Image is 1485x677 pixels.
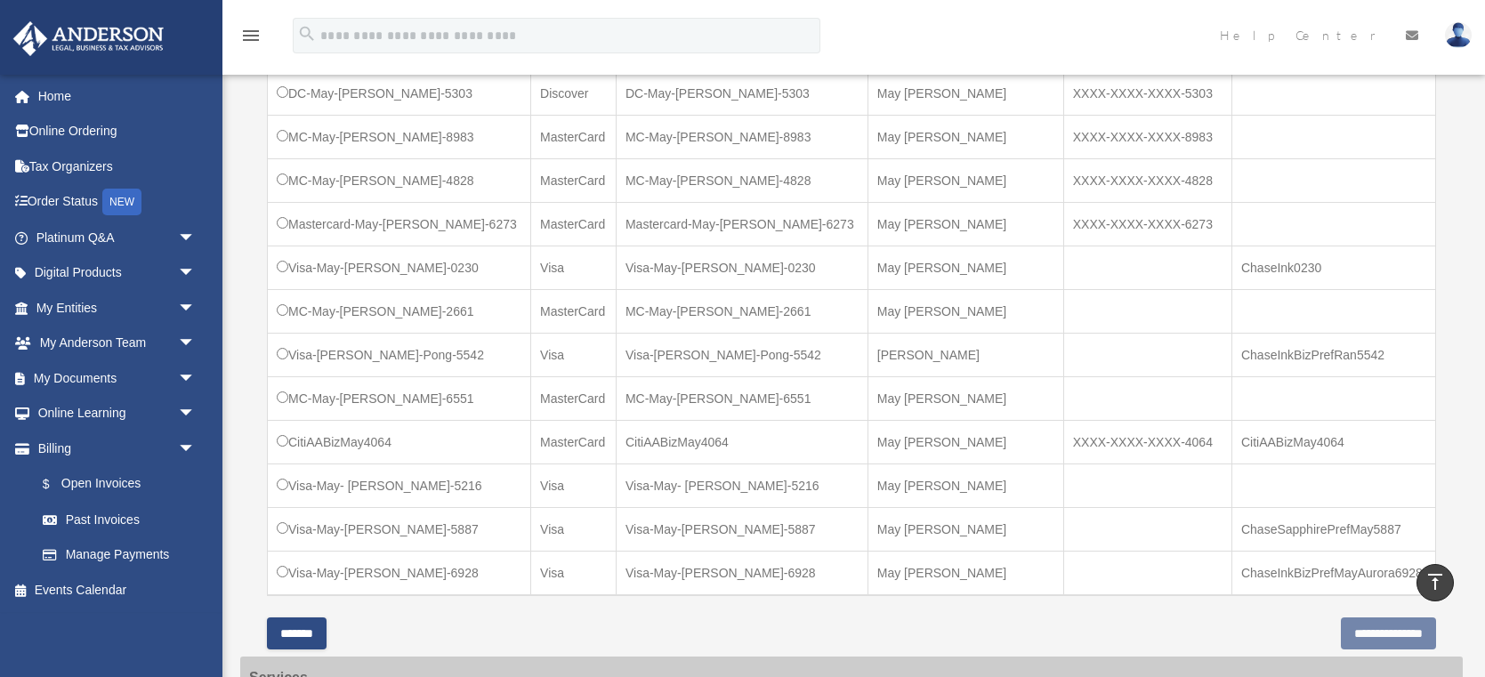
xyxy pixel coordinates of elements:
[52,473,61,496] span: $
[868,158,1063,202] td: May [PERSON_NAME]
[531,463,617,507] td: Visa
[268,246,531,289] td: Visa-May-[PERSON_NAME]-0230
[616,507,868,551] td: Visa-May-[PERSON_NAME]-5887
[268,202,531,246] td: Mastercard-May-[PERSON_NAME]-6273
[868,246,1063,289] td: May [PERSON_NAME]
[1063,158,1231,202] td: XXXX-XXXX-XXXX-4828
[1416,564,1454,601] a: vertical_align_top
[12,396,222,431] a: Online Learningarrow_drop_down
[531,115,617,158] td: MasterCard
[240,31,262,46] a: menu
[531,507,617,551] td: Visa
[268,289,531,333] td: MC-May-[PERSON_NAME]-2661
[178,360,214,397] span: arrow_drop_down
[12,431,214,466] a: Billingarrow_drop_down
[268,420,531,463] td: CitiAABizMay4064
[868,551,1063,595] td: May [PERSON_NAME]
[12,184,222,221] a: Order StatusNEW
[616,71,868,115] td: DC-May-[PERSON_NAME]-5303
[1063,115,1231,158] td: XXXX-XXXX-XXXX-8983
[616,420,868,463] td: CitiAABizMay4064
[25,466,205,503] a: $Open Invoices
[531,333,617,376] td: Visa
[1445,22,1472,48] img: User Pic
[616,376,868,420] td: MC-May-[PERSON_NAME]-6551
[12,114,222,149] a: Online Ordering
[868,115,1063,158] td: May [PERSON_NAME]
[12,220,222,255] a: Platinum Q&Aarrow_drop_down
[616,333,868,376] td: Visa-[PERSON_NAME]-Pong-5542
[268,158,531,202] td: MC-May-[PERSON_NAME]-4828
[531,376,617,420] td: MasterCard
[1231,420,1435,463] td: CitiAABizMay4064
[8,21,169,56] img: Anderson Advisors Platinum Portal
[268,463,531,507] td: Visa-May- [PERSON_NAME]-5216
[868,376,1063,420] td: May [PERSON_NAME]
[297,24,317,44] i: search
[616,551,868,595] td: Visa-May-[PERSON_NAME]-6928
[868,289,1063,333] td: May [PERSON_NAME]
[12,78,222,114] a: Home
[868,507,1063,551] td: May [PERSON_NAME]
[268,71,531,115] td: DC-May-[PERSON_NAME]-5303
[616,202,868,246] td: Mastercard-May-[PERSON_NAME]-6273
[616,115,868,158] td: MC-May-[PERSON_NAME]-8983
[531,551,617,595] td: Visa
[868,71,1063,115] td: May [PERSON_NAME]
[178,220,214,256] span: arrow_drop_down
[868,202,1063,246] td: May [PERSON_NAME]
[616,463,868,507] td: Visa-May- [PERSON_NAME]-5216
[531,246,617,289] td: Visa
[1231,551,1435,595] td: ChaseInkBizPrefMayAurora6928
[12,360,222,396] a: My Documentsarrow_drop_down
[616,158,868,202] td: MC-May-[PERSON_NAME]-4828
[1231,507,1435,551] td: ChaseSapphirePrefMay5887
[1231,333,1435,376] td: ChaseInkBizPrefRan5542
[531,71,617,115] td: Discover
[868,420,1063,463] td: May [PERSON_NAME]
[12,326,222,361] a: My Anderson Teamarrow_drop_down
[12,290,222,326] a: My Entitiesarrow_drop_down
[12,572,222,608] a: Events Calendar
[531,158,617,202] td: MasterCard
[1231,246,1435,289] td: ChaseInk0230
[1063,202,1231,246] td: XXXX-XXXX-XXXX-6273
[868,333,1063,376] td: [PERSON_NAME]
[178,326,214,362] span: arrow_drop_down
[268,507,531,551] td: Visa-May-[PERSON_NAME]-5887
[178,290,214,326] span: arrow_drop_down
[268,376,531,420] td: MC-May-[PERSON_NAME]-6551
[531,420,617,463] td: MasterCard
[178,431,214,467] span: arrow_drop_down
[1063,420,1231,463] td: XXXX-XXXX-XXXX-4064
[268,551,531,595] td: Visa-May-[PERSON_NAME]-6928
[531,289,617,333] td: MasterCard
[268,333,531,376] td: Visa-[PERSON_NAME]-Pong-5542
[868,463,1063,507] td: May [PERSON_NAME]
[531,202,617,246] td: MasterCard
[25,537,214,573] a: Manage Payments
[25,502,214,537] a: Past Invoices
[1424,571,1446,592] i: vertical_align_top
[178,255,214,292] span: arrow_drop_down
[12,255,222,291] a: Digital Productsarrow_drop_down
[616,246,868,289] td: Visa-May-[PERSON_NAME]-0230
[268,115,531,158] td: MC-May-[PERSON_NAME]-8983
[1063,71,1231,115] td: XXXX-XXXX-XXXX-5303
[102,189,141,215] div: NEW
[178,396,214,432] span: arrow_drop_down
[240,25,262,46] i: menu
[616,289,868,333] td: MC-May-[PERSON_NAME]-2661
[12,149,222,184] a: Tax Organizers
